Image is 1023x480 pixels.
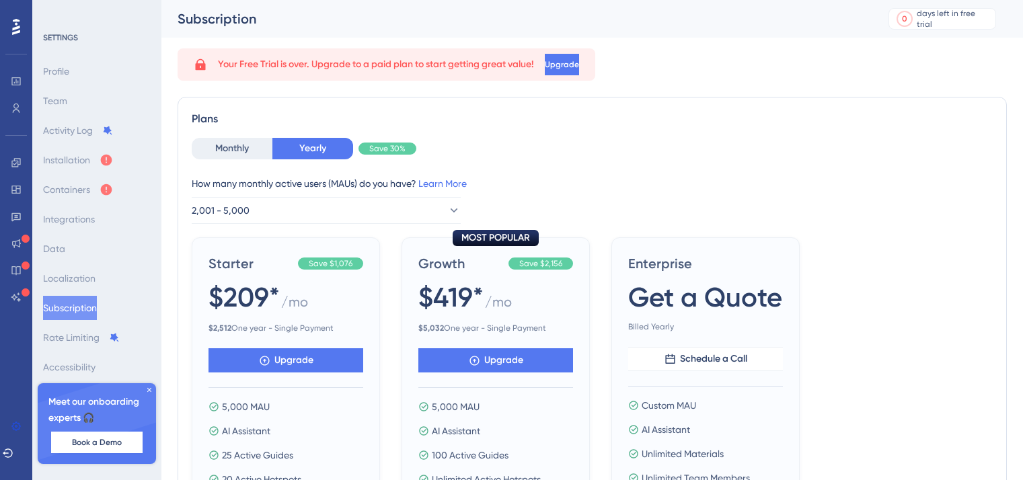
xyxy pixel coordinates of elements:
b: $ 5,032 [418,323,444,333]
span: AI Assistant [642,422,690,438]
span: Upgrade [545,59,579,70]
span: Enterprise [628,254,783,273]
button: Book a Demo [51,432,143,453]
span: Growth [418,254,503,273]
button: Team [43,89,67,113]
button: Data [43,237,65,261]
button: Localization [43,266,96,290]
span: Save $2,156 [519,258,562,269]
span: Starter [209,254,293,273]
button: Accessibility [43,355,96,379]
div: days left in free trial [917,8,991,30]
span: Unlimited Materials [642,446,724,462]
span: One year - Single Payment [418,323,573,333]
span: / mo [485,292,512,317]
div: 0 [902,13,907,24]
span: 5,000 MAU [432,399,480,415]
button: Containers [43,177,113,202]
span: Schedule a Call [680,351,747,367]
a: Learn More [418,178,467,189]
button: Integrations [43,207,95,231]
span: 100 Active Guides [432,447,508,463]
button: Schedule a Call [628,347,783,371]
button: Profile [43,59,69,83]
div: Subscription [178,9,855,28]
span: $209* [209,278,280,316]
span: Custom MAU [642,397,696,413]
span: One year - Single Payment [209,323,363,333]
span: 5,000 MAU [222,399,270,415]
span: Save 30% [369,143,406,154]
span: Upgrade [484,352,523,368]
button: Yearly [272,138,353,159]
button: 2,001 - 5,000 [192,197,461,224]
div: MOST POPULAR [453,230,539,246]
span: Upgrade [274,352,313,368]
button: Monthly [192,138,272,159]
div: How many monthly active users (MAUs) do you have? [192,175,993,192]
button: Upgrade [545,54,579,75]
span: Book a Demo [72,437,122,448]
span: 25 Active Guides [222,447,293,463]
button: Upgrade [418,348,573,372]
button: Activity Log [43,118,113,143]
span: 2,001 - 5,000 [192,202,250,218]
span: / mo [281,292,308,317]
span: AI Assistant [222,423,270,439]
span: Meet our onboarding experts 🎧 [48,394,145,426]
button: Subscription [43,296,97,320]
span: Get a Quote [628,278,782,316]
button: Upgrade [209,348,363,372]
span: AI Assistant [432,423,480,439]
button: Rate Limiting [43,325,120,350]
button: Installation [43,148,113,172]
span: Billed Yearly [628,321,783,332]
span: Your Free Trial is over. Upgrade to a paid plan to start getting great value! [218,56,534,73]
b: $ 2,512 [209,323,231,333]
span: $419* [418,278,484,316]
div: SETTINGS [43,32,152,43]
div: Plans [192,111,993,127]
span: Save $1,076 [309,258,352,269]
iframe: UserGuiding AI Assistant Launcher [967,427,1007,467]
